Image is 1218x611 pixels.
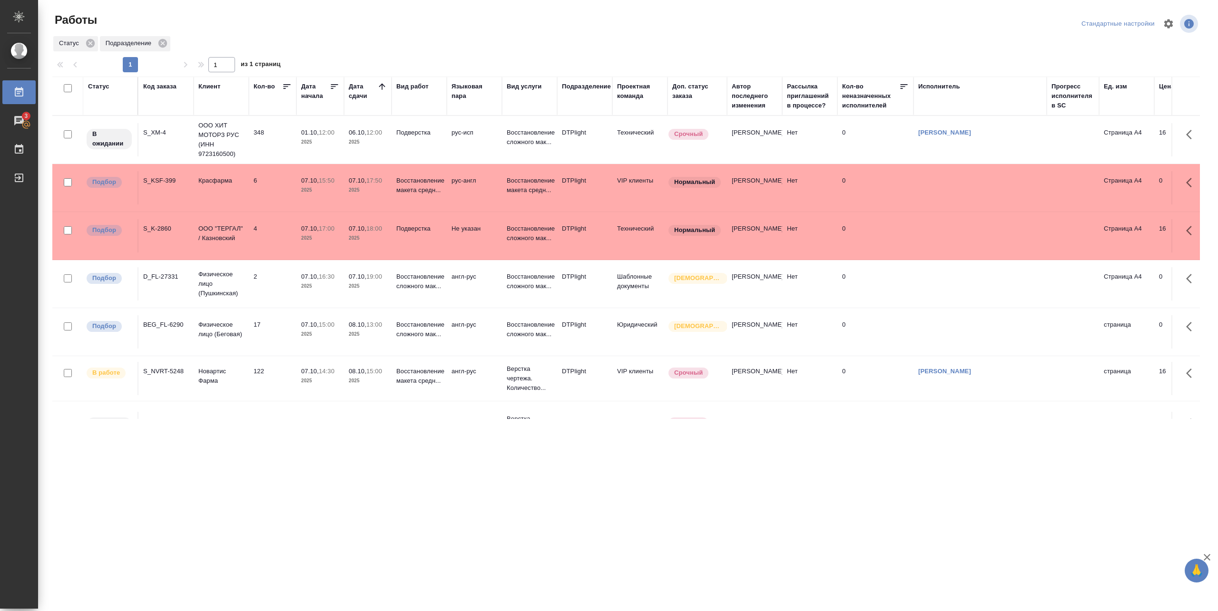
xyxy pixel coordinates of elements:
td: VIP клиенты [612,362,668,395]
div: Можно подбирать исполнителей [86,224,133,237]
td: [PERSON_NAME] [727,412,782,445]
td: Технический [612,123,668,156]
div: S_KSF-399 [143,176,189,185]
div: Вид услуги [507,82,542,91]
p: 07.10, [349,225,366,232]
p: 2025 [301,281,339,291]
div: BEG_FL-6290 [143,320,189,330]
button: Здесь прячутся важные кнопки [1180,412,1203,435]
p: 15:00 [366,368,382,375]
div: Подразделение [562,82,611,91]
div: Кол-во неназначенных исполнителей [842,82,899,110]
p: 06.10, [349,129,366,136]
p: 2025 [349,376,387,386]
p: Срочный [674,418,703,427]
p: Новартис Фарма [198,367,244,386]
p: 08.10, [349,368,366,375]
div: S_K-2860 [143,224,189,233]
div: Исполнитель назначен, приступать к работе пока рано [86,128,133,150]
p: Восстановление сложного мак... [396,320,442,339]
td: 348 [249,123,296,156]
td: [PERSON_NAME] [727,362,782,395]
div: Можно подбирать исполнителей [86,320,133,333]
p: 07.10, [301,273,319,280]
p: В ожидании [92,418,126,437]
button: Здесь прячутся важные кнопки [1180,171,1203,194]
p: Статус [59,39,82,48]
p: ООО "ТЕРГАЛ" / Казновский [198,224,244,243]
div: Цена [1159,82,1175,91]
div: Языковая пара [452,82,497,101]
p: Верстка чертежа. Количество... [507,364,552,393]
p: 15:00 [319,321,334,328]
button: Здесь прячутся важные кнопки [1180,362,1203,385]
p: 07.10, [301,368,319,375]
td: англ-рус [447,362,502,395]
td: VIP клиенты [612,412,668,445]
td: Нет [782,267,837,301]
span: 3 [19,111,33,121]
td: 16 [1154,362,1202,395]
a: [PERSON_NAME] [918,129,971,136]
td: 17 [249,315,296,349]
div: Исполнитель назначен, приступать к работе пока рано [86,417,133,439]
td: 0 [837,362,913,395]
td: Не указан [447,219,502,252]
span: Настроить таблицу [1157,12,1180,35]
td: 4 [249,219,296,252]
p: 08.10, [349,321,366,328]
td: 2 [249,267,296,301]
p: 2025 [349,330,387,339]
p: 07.10, [349,273,366,280]
p: 17:50 [366,177,382,184]
span: из 1 страниц [241,58,281,72]
p: Восстановление макета средн... [507,176,552,195]
p: 2025 [301,137,339,147]
p: 2025 [349,185,387,195]
p: 2025 [301,185,339,195]
p: 17:00 [366,417,382,425]
td: англ-рус [447,267,502,301]
td: DTPlight [557,315,612,349]
div: S_NVRT-5248 [143,367,189,376]
div: Статус [53,36,98,51]
td: Нет [782,362,837,395]
p: Восстановление макета средн... [396,176,442,195]
td: 146 [249,412,296,445]
p: Подбор [92,321,116,331]
div: Проектная команда [617,82,663,101]
p: Подверстка [396,224,442,233]
td: DTPlight [557,219,612,252]
td: DTPlight [557,362,612,395]
td: 0 [1154,315,1202,349]
button: 🙏 [1185,559,1208,582]
div: Статус [88,82,109,91]
p: 01.10, [301,129,319,136]
div: Исполнитель [918,82,960,91]
div: Прогресс исполнителя в SC [1051,82,1094,110]
button: Здесь прячутся важные кнопки [1180,123,1203,146]
td: [PERSON_NAME] [727,171,782,204]
td: 0 [837,123,913,156]
p: Подбор [92,177,116,187]
p: 15:50 [319,177,334,184]
div: Ед. изм [1104,82,1127,91]
div: Рассылка приглашений в процессе? [787,82,833,110]
div: Кол-во [254,82,275,91]
button: Здесь прячутся важные кнопки [1180,219,1203,242]
p: 2025 [301,376,339,386]
p: 08.10, [349,417,366,425]
p: В работе [92,368,120,378]
p: Восстановление сложного мак... [507,320,552,339]
td: Страница А4 [1099,412,1154,445]
td: Страница А4 [1099,171,1154,204]
td: Нет [782,219,837,252]
div: Исполнитель выполняет работу [86,367,133,379]
div: Подразделение [100,36,170,51]
p: Новартис Фарма [198,417,244,436]
td: Нет [782,171,837,204]
p: 14:30 [319,368,334,375]
td: англ-рус [447,315,502,349]
td: [PERSON_NAME] [727,315,782,349]
p: Восстановление сложного мак... [507,128,552,147]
